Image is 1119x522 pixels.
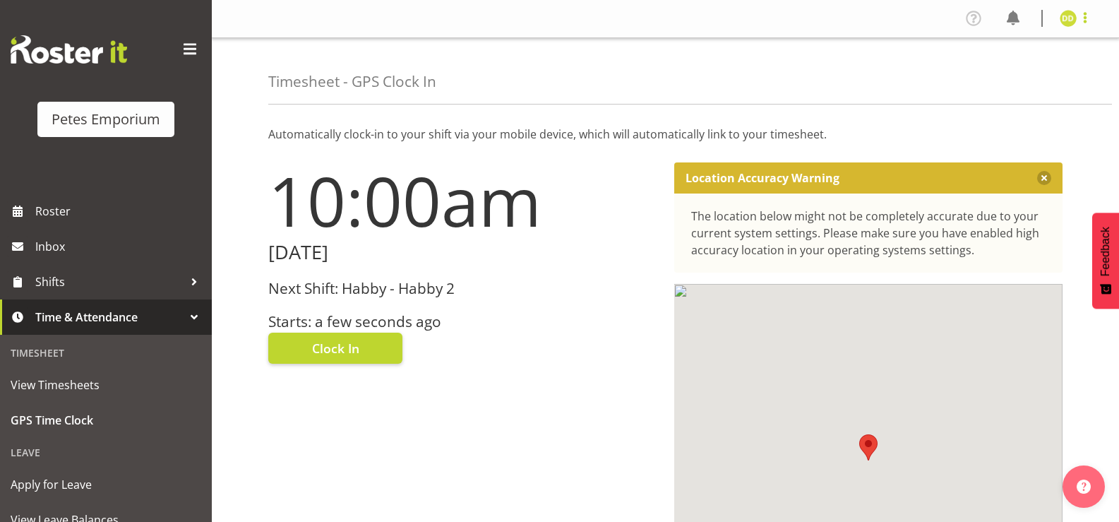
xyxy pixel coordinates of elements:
[268,314,657,330] h3: Starts: a few seconds ago
[35,236,205,257] span: Inbox
[268,73,436,90] h4: Timesheet - GPS Clock In
[268,333,402,364] button: Clock In
[1092,213,1119,309] button: Feedback - Show survey
[11,35,127,64] img: Rosterit website logo
[268,280,657,297] h3: Next Shift: Habby - Habby 2
[4,403,208,438] a: GPS Time Clock
[268,162,657,239] h1: 10:00am
[11,374,201,396] span: View Timesheets
[691,208,1046,259] div: The location below might not be completely accurate due to your current system settings. Please m...
[1060,10,1077,27] img: danielle-donselaar8920.jpg
[268,126,1063,143] p: Automatically clock-in to your shift via your mobile device, which will automatically link to you...
[4,467,208,502] a: Apply for Leave
[11,474,201,495] span: Apply for Leave
[4,338,208,367] div: Timesheet
[686,171,839,185] p: Location Accuracy Warning
[52,109,160,130] div: Petes Emporium
[1077,480,1091,494] img: help-xxl-2.png
[35,201,205,222] span: Roster
[4,438,208,467] div: Leave
[4,367,208,403] a: View Timesheets
[1037,171,1051,185] button: Close message
[1099,227,1112,276] span: Feedback
[11,410,201,431] span: GPS Time Clock
[35,271,184,292] span: Shifts
[268,242,657,263] h2: [DATE]
[312,339,359,357] span: Clock In
[35,307,184,328] span: Time & Attendance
